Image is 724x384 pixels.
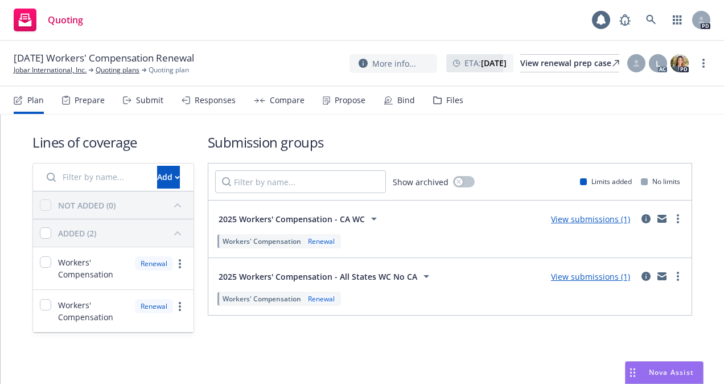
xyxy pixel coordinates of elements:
a: circleInformation [639,269,653,283]
span: ETA : [464,57,507,69]
a: View submissions (1) [551,214,630,224]
div: Drag to move [626,362,640,383]
img: photo [670,54,689,72]
a: more [671,212,685,226]
div: Plan [27,96,44,105]
div: Renewal [306,236,337,246]
a: Quoting [9,4,88,36]
div: View renewal prep case [520,55,619,72]
a: more [671,269,685,283]
a: View renewal prep case [520,54,619,72]
button: NOT ADDED (0) [58,196,187,214]
a: more [697,56,710,70]
a: more [173,300,187,313]
button: Nova Assist [625,361,704,384]
div: ADDED (2) [58,227,96,239]
button: ADDED (2) [58,224,187,242]
input: Filter by name... [40,166,150,189]
div: Limits added [580,177,632,186]
a: Switch app [666,9,689,31]
div: Prepare [75,96,105,105]
span: Workers' Compensation [58,256,128,280]
div: Propose [335,96,365,105]
div: Responses [195,96,236,105]
a: View submissions (1) [551,271,630,282]
span: More info... [372,58,416,70]
div: Submit [136,96,163,105]
span: Workers' Compensation [58,299,128,323]
a: circleInformation [639,212,653,226]
h1: Lines of coverage [32,133,194,152]
div: NOT ADDED (0) [58,199,116,211]
span: 2025 Workers' Compensation - All States WC No CA [219,271,417,283]
div: No limits [641,177,680,186]
div: Renewal [306,294,337,304]
span: 2025 Workers' Compensation - CA WC [219,213,365,225]
span: L [656,58,660,70]
a: more [173,257,187,271]
input: Filter by name... [215,170,386,193]
a: Report a Bug [614,9,636,31]
button: Add [157,166,180,189]
div: Renewal [135,256,173,271]
span: Show archived [393,176,449,188]
span: Nova Assist [649,367,694,377]
span: [DATE] Workers' Compensation Renewal [14,51,194,65]
span: Quoting [48,15,83,24]
button: 2025 Workers' Compensation - CA WC [215,207,384,230]
a: mail [655,269,669,283]
span: Workers' Compensation [223,236,301,246]
a: Search [640,9,663,31]
strong: [DATE] [481,58,507,68]
div: Compare [270,96,305,105]
div: Renewal [135,299,173,313]
h1: Submission groups [208,133,692,152]
button: More info... [349,54,437,73]
button: 2025 Workers' Compensation - All States WC No CA [215,265,437,288]
span: Workers' Compensation [223,294,301,304]
a: Jobar International, Inc. [14,65,87,75]
span: Quoting plan [149,65,189,75]
a: mail [655,212,669,226]
div: Bind [397,96,415,105]
a: Quoting plans [96,65,139,75]
div: Files [446,96,463,105]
